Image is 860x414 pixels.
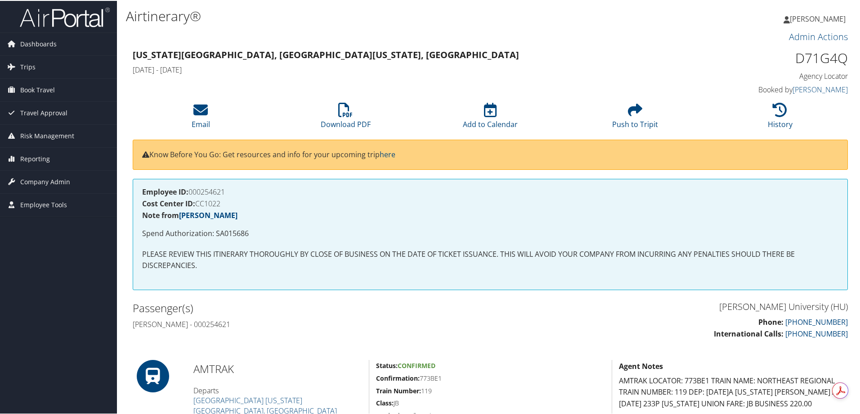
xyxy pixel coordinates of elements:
[20,6,110,27] img: airportal-logo.png
[20,78,55,100] span: Book Travel
[20,193,67,215] span: Employee Tools
[790,13,846,23] span: [PERSON_NAME]
[126,6,612,25] h1: Airtinerary®
[376,398,605,407] h5: JB
[20,170,70,192] span: Company Admin
[785,316,848,326] a: [PHONE_NUMBER]
[714,328,784,338] strong: International Calls:
[376,386,605,395] h5: 119
[20,124,74,146] span: Risk Management
[376,386,421,394] strong: Train Number:
[321,107,371,128] a: Download PDF
[619,360,663,370] strong: Agent Notes
[398,360,435,369] span: Confirmed
[133,64,666,74] h4: [DATE] - [DATE]
[376,360,398,369] strong: Status:
[793,84,848,94] a: [PERSON_NAME]
[142,227,838,239] p: Spend Authorization: SA015686
[758,316,784,326] strong: Phone:
[142,186,188,196] strong: Employee ID:
[785,328,848,338] a: [PHONE_NUMBER]
[768,107,793,128] a: History
[142,198,195,208] strong: Cost Center ID:
[619,374,848,409] p: AMTRAK LOCATOR: 773BE1 TRAIN NAME: NORTHEAST REGIONAL TRAIN NUMBER: 119 DEP: [DATE]A [US_STATE] [...
[142,187,838,195] h4: 000254621
[179,209,237,219] a: [PERSON_NAME]
[20,147,50,169] span: Reporting
[142,248,838,271] p: PLEASE REVIEW THIS ITINERARY THOROUGHLY BY CLOSE OF BUSINESS ON THE DATE OF TICKET ISSUANCE. THIS...
[192,107,210,128] a: Email
[784,5,855,32] a: [PERSON_NAME]
[376,398,394,406] strong: Class:
[497,300,848,312] h3: [PERSON_NAME] University (HU)
[380,149,395,159] a: here
[20,55,36,77] span: Trips
[679,84,848,94] h4: Booked by
[133,48,519,60] strong: [US_STATE][GEOGRAPHIC_DATA], [GEOGRAPHIC_DATA] [US_STATE], [GEOGRAPHIC_DATA]
[133,318,484,328] h4: [PERSON_NAME] - 000254621
[789,30,848,42] a: Admin Actions
[133,300,484,315] h2: Passenger(s)
[679,48,848,67] h1: D71G4Q
[193,360,362,376] h2: AMTRAK
[679,70,848,80] h4: Agency Locator
[376,373,420,382] strong: Confirmation:
[142,199,838,206] h4: CC1022
[463,107,518,128] a: Add to Calendar
[20,101,67,123] span: Travel Approval
[612,107,658,128] a: Push to Tripit
[142,148,838,160] p: Know Before You Go: Get resources and info for your upcoming trip
[142,209,237,219] strong: Note from
[20,32,57,55] span: Dashboards
[376,373,605,382] h5: 773BE1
